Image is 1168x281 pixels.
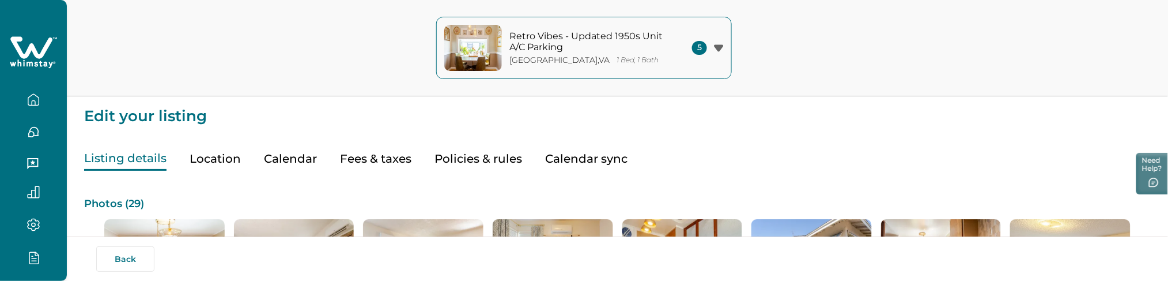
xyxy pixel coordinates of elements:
p: Photos ( 29 ) [84,198,1151,210]
p: [GEOGRAPHIC_DATA] , VA [509,55,610,65]
button: Fees & taxes [340,147,411,171]
span: 5 [692,41,707,55]
button: Calendar [264,147,317,171]
p: Retro Vibes - Updated 1950s Unit A/C Parking [509,31,665,53]
button: Calendar sync [545,147,628,171]
p: Edit your listing [84,96,1151,124]
button: Back [96,246,154,272]
button: Listing details [84,147,167,171]
img: property-cover [444,25,502,71]
p: 1 Bed, 1 Bath [617,56,659,65]
button: Policies & rules [434,147,522,171]
button: Location [190,147,241,171]
button: property-coverRetro Vibes - Updated 1950s Unit A/C Parking[GEOGRAPHIC_DATA],VA1 Bed, 1 Bath5 [436,17,732,79]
